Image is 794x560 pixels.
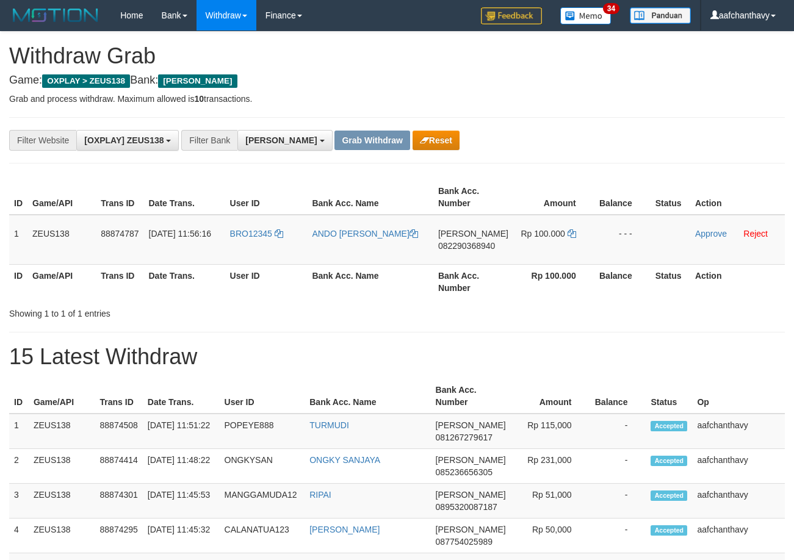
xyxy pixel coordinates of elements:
[692,484,785,519] td: aafchanthavy
[334,131,410,150] button: Grab Withdraw
[312,229,417,239] a: ANDO [PERSON_NAME]
[690,180,785,215] th: Action
[436,455,506,465] span: [PERSON_NAME]
[513,180,594,215] th: Amount
[594,215,651,265] td: - - -
[95,519,143,553] td: 88874295
[594,264,651,299] th: Balance
[743,229,768,239] a: Reject
[29,449,95,484] td: ZEUS138
[245,135,317,145] span: [PERSON_NAME]
[590,414,646,449] td: -
[9,303,322,320] div: Showing 1 to 1 of 1 entries
[590,484,646,519] td: -
[307,180,433,215] th: Bank Acc. Name
[436,420,506,430] span: [PERSON_NAME]
[9,93,785,105] p: Grab and process withdraw. Maximum allowed is transactions.
[9,44,785,68] h1: Withdraw Grab
[29,484,95,519] td: ZEUS138
[9,379,29,414] th: ID
[438,241,495,251] span: Copy 082290368940 to clipboard
[433,264,513,299] th: Bank Acc. Number
[511,519,590,553] td: Rp 50,000
[220,449,305,484] td: ONGKYSAN
[95,449,143,484] td: 88874414
[95,414,143,449] td: 88874508
[651,456,687,466] span: Accepted
[144,264,225,299] th: Date Trans.
[692,449,785,484] td: aafchanthavy
[27,215,96,265] td: ZEUS138
[143,414,220,449] td: [DATE] 11:51:22
[9,519,29,553] td: 4
[181,130,237,151] div: Filter Bank
[436,502,497,512] span: Copy 0895320087187 to clipboard
[9,215,27,265] td: 1
[95,379,143,414] th: Trans ID
[309,490,331,500] a: RIPAI
[9,180,27,215] th: ID
[646,379,692,414] th: Status
[413,131,460,150] button: Reset
[225,180,308,215] th: User ID
[76,130,179,151] button: [OXPLAY] ZEUS138
[158,74,237,88] span: [PERSON_NAME]
[9,449,29,484] td: 2
[590,519,646,553] td: -
[309,455,380,465] a: ONGKY SANJAYA
[29,379,95,414] th: Game/API
[144,180,225,215] th: Date Trans.
[436,467,493,477] span: Copy 085236656305 to clipboard
[309,420,349,430] a: TURMUDI
[433,180,513,215] th: Bank Acc. Number
[237,130,332,151] button: [PERSON_NAME]
[511,414,590,449] td: Rp 115,000
[220,484,305,519] td: MANGGAMUDA12
[230,229,272,239] span: BRO12345
[692,519,785,553] td: aafchanthavy
[9,130,76,151] div: Filter Website
[9,74,785,87] h4: Game: Bank:
[695,229,727,239] a: Approve
[481,7,542,24] img: Feedback.jpg
[96,180,143,215] th: Trans ID
[95,484,143,519] td: 88874301
[594,180,651,215] th: Balance
[220,379,305,414] th: User ID
[9,264,27,299] th: ID
[436,537,493,547] span: Copy 087754025989 to clipboard
[143,379,220,414] th: Date Trans.
[101,229,139,239] span: 88874787
[431,379,511,414] th: Bank Acc. Number
[143,449,220,484] td: [DATE] 11:48:22
[436,490,506,500] span: [PERSON_NAME]
[27,264,96,299] th: Game/API
[651,490,687,501] span: Accepted
[438,229,508,239] span: [PERSON_NAME]
[511,379,590,414] th: Amount
[194,94,204,104] strong: 10
[230,229,283,239] a: BRO12345
[307,264,433,299] th: Bank Acc. Name
[9,484,29,519] td: 3
[309,525,380,534] a: [PERSON_NAME]
[84,135,164,145] span: [OXPLAY] ZEUS138
[42,74,130,88] span: OXPLAY > ZEUS138
[511,484,590,519] td: Rp 51,000
[96,264,143,299] th: Trans ID
[590,449,646,484] td: -
[143,519,220,553] td: [DATE] 11:45:32
[149,229,211,239] span: [DATE] 11:56:16
[692,414,785,449] td: aafchanthavy
[651,180,690,215] th: Status
[690,264,785,299] th: Action
[511,449,590,484] td: Rp 231,000
[29,414,95,449] td: ZEUS138
[651,421,687,431] span: Accepted
[521,229,565,239] span: Rp 100.000
[692,379,785,414] th: Op
[225,264,308,299] th: User ID
[630,7,691,24] img: panduan.png
[436,525,506,534] span: [PERSON_NAME]
[436,433,493,442] span: Copy 081267279617 to clipboard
